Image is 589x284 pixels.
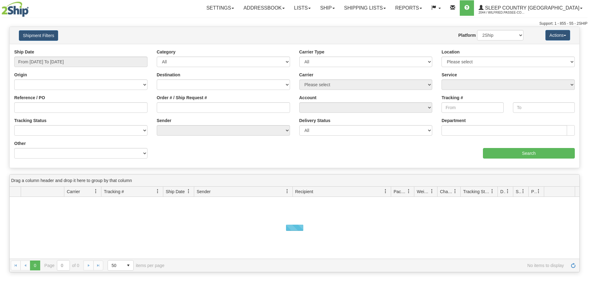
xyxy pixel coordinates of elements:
label: Reference / PO [14,95,45,101]
span: Shipment Issues [516,189,521,195]
label: Tracking Status [14,117,46,124]
span: Sender [197,189,211,195]
a: Shipment Issues filter column settings [518,186,528,197]
label: Other [14,140,26,146]
label: Tracking # [442,95,463,101]
span: select [123,261,133,270]
a: Charge filter column settings [450,186,460,197]
a: Reports [391,0,427,16]
label: Delivery Status [299,117,331,124]
span: Carrier [67,189,80,195]
span: items per page [108,260,164,271]
span: Packages [394,189,407,195]
span: Pickup Status [531,189,536,195]
a: Tracking Status filter column settings [487,186,497,197]
a: Sleep Country [GEOGRAPHIC_DATA] 2044 / Wilfried.Passee-Coutrin [474,0,587,16]
a: Refresh [568,261,578,270]
span: Sleep Country [GEOGRAPHIC_DATA] [484,5,579,11]
a: Addressbook [239,0,289,16]
a: Ship [315,0,339,16]
label: Carrier Type [299,49,324,55]
span: Recipient [295,189,313,195]
span: Tracking # [104,189,124,195]
button: Shipment Filters [19,30,58,41]
label: Account [299,95,317,101]
a: Shipping lists [339,0,391,16]
a: Lists [289,0,315,16]
span: Delivery Status [500,189,506,195]
a: Ship Date filter column settings [183,186,194,197]
span: 2044 / Wilfried.Passee-Coutrin [479,10,525,16]
iframe: chat widget [575,110,588,173]
a: Packages filter column settings [403,186,414,197]
div: grid grouping header [10,175,579,187]
label: Origin [14,72,27,78]
span: Weight [417,189,430,195]
label: Ship Date [14,49,34,55]
label: Service [442,72,457,78]
input: From [442,102,503,113]
label: Destination [157,72,180,78]
label: Carrier [299,72,314,78]
input: Search [483,148,575,159]
button: Actions [545,30,570,40]
a: Tracking # filter column settings [152,186,163,197]
label: Category [157,49,176,55]
div: Support: 1 - 855 - 55 - 2SHIP [2,21,587,26]
label: Platform [458,32,476,38]
label: Department [442,117,466,124]
a: Settings [202,0,239,16]
label: Order # / Ship Request # [157,95,207,101]
span: Tracking Status [463,189,490,195]
span: 50 [112,262,120,269]
a: Recipient filter column settings [380,186,391,197]
span: Charge [440,189,453,195]
span: No items to display [173,263,564,268]
img: logo2044.jpg [2,2,29,17]
label: Sender [157,117,171,124]
a: Delivery Status filter column settings [502,186,513,197]
span: Ship Date [166,189,185,195]
a: Sender filter column settings [282,186,292,197]
input: To [513,102,575,113]
span: Page 0 [30,261,40,270]
a: Weight filter column settings [427,186,437,197]
a: Carrier filter column settings [91,186,101,197]
span: Page of 0 [45,260,79,271]
label: Location [442,49,459,55]
a: Pickup Status filter column settings [533,186,544,197]
span: Page sizes drop down [108,260,134,271]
